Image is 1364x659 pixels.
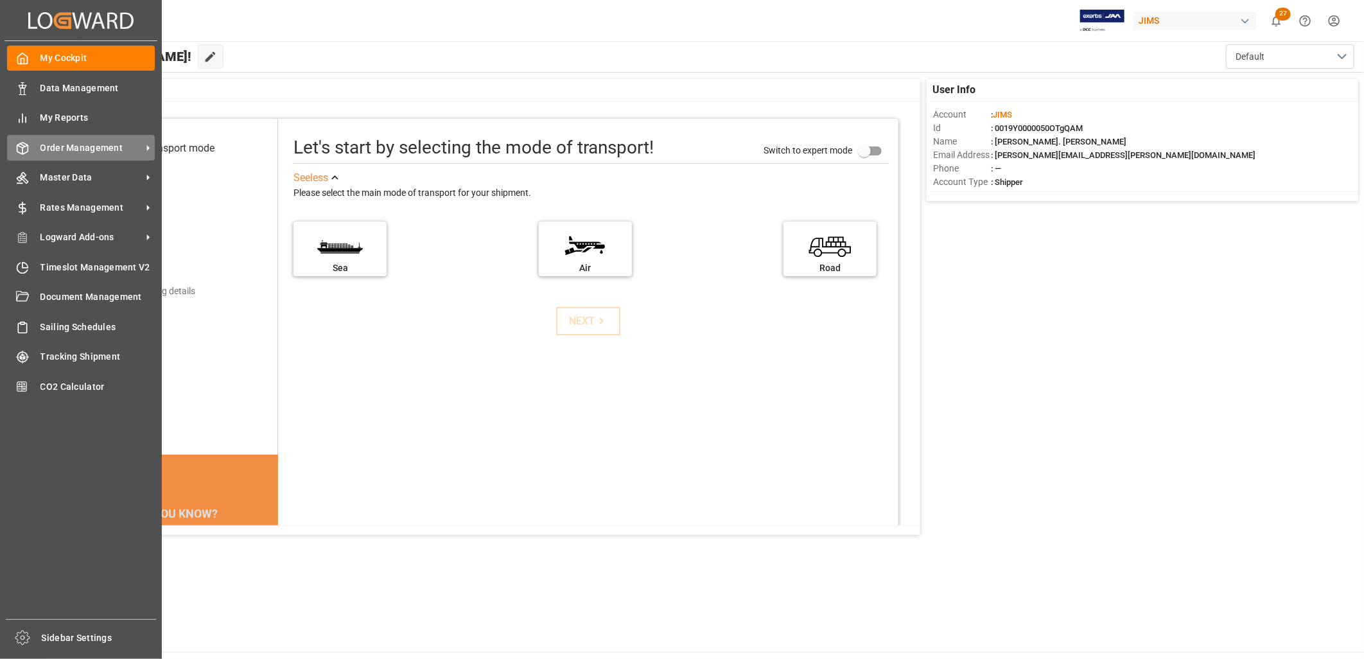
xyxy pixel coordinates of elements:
[40,350,155,364] span: Tracking Shipment
[1262,6,1291,35] button: show 27 new notifications
[991,137,1126,146] span: : [PERSON_NAME]. [PERSON_NAME]
[40,231,142,244] span: Logward Add-ons
[40,141,142,155] span: Order Management
[933,162,991,175] span: Phone
[7,314,155,339] a: Sailing Schedules
[933,148,991,162] span: Email Address
[933,108,991,121] span: Account
[991,123,1083,133] span: : 0019Y0000050OTgQAM
[7,46,155,71] a: My Cockpit
[933,175,991,189] span: Account Type
[115,141,214,156] div: Select transport mode
[7,254,155,279] a: Timeslot Management V2
[40,380,155,394] span: CO2 Calculator
[7,285,155,310] a: Document Management
[1080,10,1124,32] img: Exertis%20JAM%20-%20Email%20Logo.jpg_1722504956.jpg
[40,290,155,304] span: Document Management
[7,374,155,399] a: CO2 Calculator
[7,344,155,369] a: Tracking Shipment
[53,44,191,69] span: Hello [PERSON_NAME]!
[40,111,155,125] span: My Reports
[293,134,654,161] div: Let's start by selecting the mode of transport!
[764,145,852,155] span: Switch to expert mode
[991,150,1255,160] span: : [PERSON_NAME][EMAIL_ADDRESS][PERSON_NAME][DOMAIN_NAME]
[40,201,142,215] span: Rates Management
[933,135,991,148] span: Name
[1275,8,1291,21] span: 27
[991,164,1001,173] span: : —
[933,121,991,135] span: Id
[556,307,620,335] button: NEXT
[7,105,155,130] a: My Reports
[40,171,142,184] span: Master Data
[993,110,1012,119] span: JIMS
[40,82,155,95] span: Data Management
[40,261,155,274] span: Timeslot Management V2
[293,186,889,201] div: Please select the main mode of transport for your shipment.
[293,170,328,186] div: See less
[991,177,1023,187] span: : Shipper
[569,313,608,329] div: NEXT
[7,75,155,100] a: Data Management
[1133,12,1257,30] div: JIMS
[1133,8,1262,33] button: JIMS
[115,285,195,298] div: Add shipping details
[72,500,279,527] div: DID YOU KNOW?
[40,321,155,334] span: Sailing Schedules
[1236,50,1264,64] span: Default
[933,82,976,98] span: User Info
[300,261,380,275] div: Sea
[991,110,1012,119] span: :
[790,261,870,275] div: Road
[1226,44,1354,69] button: open menu
[1291,6,1320,35] button: Help Center
[40,51,155,65] span: My Cockpit
[42,631,157,645] span: Sidebar Settings
[545,261,625,275] div: Air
